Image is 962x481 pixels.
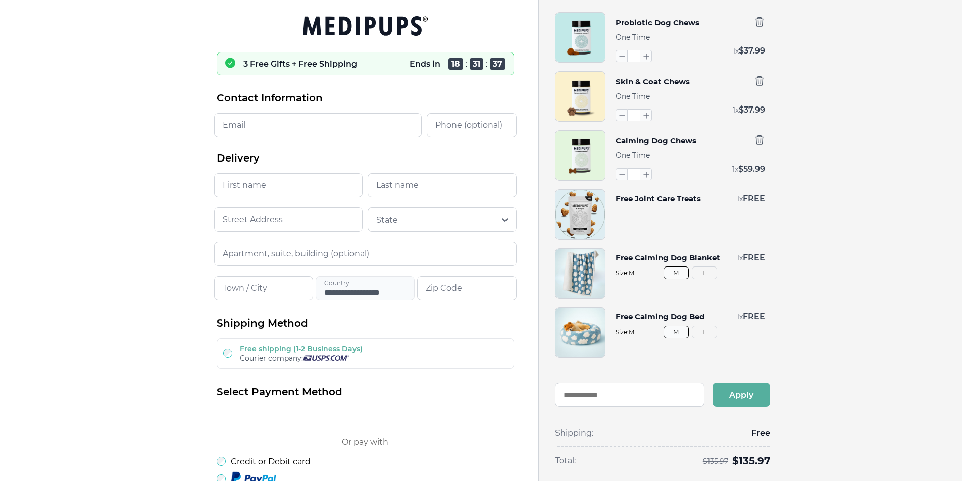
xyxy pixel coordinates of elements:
[240,354,303,363] span: Courier company:
[217,151,260,165] span: Delivery
[217,91,323,105] span: Contact Information
[703,457,728,465] span: $ 135.97
[713,383,770,407] button: Apply
[743,194,765,203] span: FREE
[217,316,514,330] h2: Shipping Method
[217,407,514,427] iframe: Secure payment button frame
[616,328,765,336] span: Size: M
[231,457,311,466] label: Credit or Debit card
[692,326,717,338] button: L
[738,164,765,174] span: $ 59.99
[616,16,699,29] button: Probiotic Dog Chews
[737,312,743,322] span: 1 x
[616,269,765,277] span: Size: M
[739,105,765,115] span: $ 37.99
[732,165,738,174] span: 1 x
[737,253,743,262] span: 1 x
[555,308,605,357] img: Free Calming Dog Bed
[490,58,505,70] span: 37
[664,326,689,338] button: M
[743,253,765,262] span: FREE
[616,92,650,101] span: One Time
[555,190,605,239] img: Free Joint Care Treats
[751,427,770,439] span: Free
[342,437,388,447] span: Or pay with
[743,312,765,322] span: FREE
[303,355,349,361] img: Usps courier company
[732,455,770,467] span: $ 135.97
[616,193,701,204] button: Free Joint Care Treats
[243,59,357,69] p: 3 Free Gifts + Free Shipping
[664,266,689,279] button: M
[555,13,605,62] img: Probiotic Dog Chews
[616,151,650,160] span: One Time
[555,455,576,466] span: Total:
[555,249,605,298] img: Free Calming Dog Blanket
[410,59,440,69] p: Ends in
[240,344,363,353] label: Free shipping (1-2 Business Days)
[737,194,743,203] span: 1 x
[486,59,487,69] span: :
[733,105,739,115] span: 1 x
[733,46,739,56] span: 1 x
[555,131,605,180] img: Calming Dog Chews
[466,59,467,69] span: :
[739,46,765,56] span: $ 37.99
[616,33,650,42] span: One Time
[555,427,593,439] span: Shipping:
[448,58,463,70] span: 18
[470,58,483,70] span: 31
[616,311,704,323] button: Free Calming Dog Bed
[555,72,605,121] img: Skin & Coat Chews
[616,134,696,147] button: Calming Dog Chews
[616,75,690,88] button: Skin & Coat Chews
[692,266,717,279] button: L
[616,252,720,263] button: Free Calming Dog Blanket
[217,385,514,399] h2: Select Payment Method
